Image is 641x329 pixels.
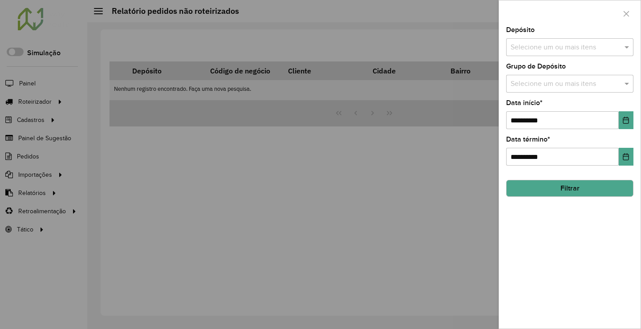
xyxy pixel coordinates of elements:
[506,97,543,108] label: Data início
[506,24,535,35] label: Depósito
[506,180,633,197] button: Filtrar
[619,148,633,166] button: Choose Date
[619,111,633,129] button: Choose Date
[506,61,566,72] label: Grupo de Depósito
[506,134,550,145] label: Data término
